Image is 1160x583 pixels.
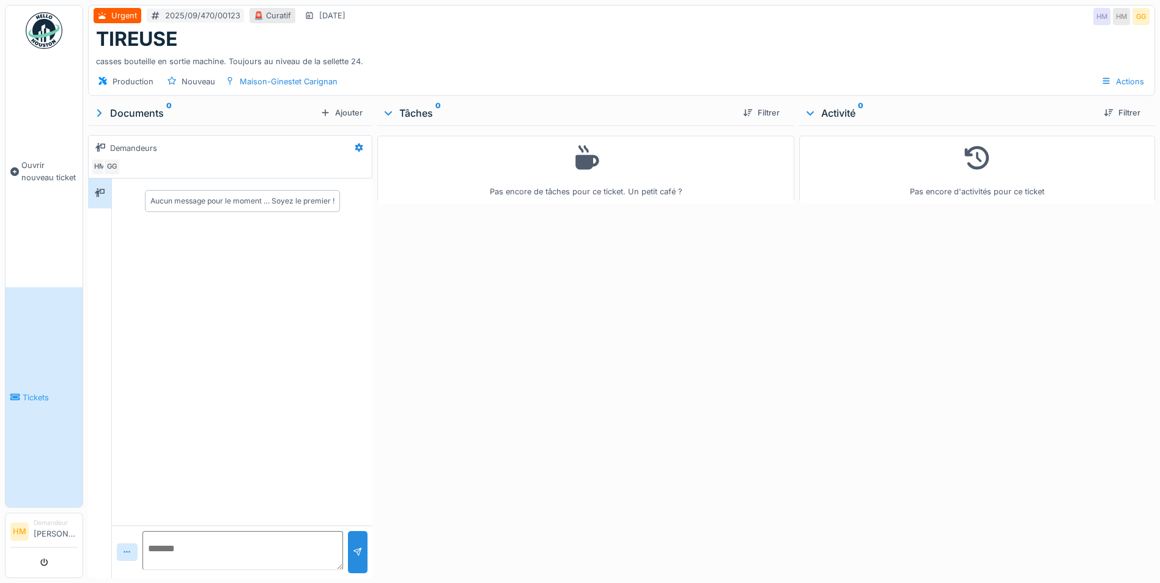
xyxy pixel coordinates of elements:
a: Tickets [6,287,83,507]
div: Tâches [382,106,733,120]
span: Ouvrir nouveau ticket [21,159,78,183]
div: Aucun message pour le moment … Soyez le premier ! [150,196,334,207]
div: Maison-Ginestet Carignan [240,76,338,87]
div: Demandeur [34,518,78,527]
div: HM [1113,8,1130,25]
div: Pas encore de tâches pour ce ticket. Un petit café ? [385,141,786,198]
a: HM Demandeur[PERSON_NAME] [10,518,78,548]
h1: TIREUSE [96,28,177,51]
sup: 0 [435,106,441,120]
div: Demandeurs [110,142,157,154]
div: Filtrer [738,105,785,121]
div: Pas encore d'activités pour ce ticket [807,141,1147,198]
div: Urgent [111,10,137,21]
div: GG [103,158,120,175]
li: HM [10,522,29,541]
div: [DATE] [319,10,345,21]
div: casses bouteille en sortie machine. Toujours au niveau de la sellette 24. [96,51,1147,67]
li: [PERSON_NAME] [34,518,78,544]
div: 🚨 Curatif [254,10,291,21]
img: Badge_color-CXgf-gQk.svg [26,12,62,49]
div: 2025/09/470/00123 [165,10,240,21]
div: Filtrer [1099,105,1145,121]
sup: 0 [166,106,172,120]
sup: 0 [858,106,863,120]
div: Documents [93,106,316,120]
div: HM [91,158,108,175]
a: Ouvrir nouveau ticket [6,56,83,287]
div: GG [1132,8,1150,25]
div: Activité [804,106,1094,120]
div: HM [1093,8,1110,25]
span: Tickets [23,392,78,403]
div: Production [113,76,153,87]
div: Actions [1096,73,1150,90]
div: Nouveau [182,76,215,87]
div: Ajouter [316,105,368,121]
